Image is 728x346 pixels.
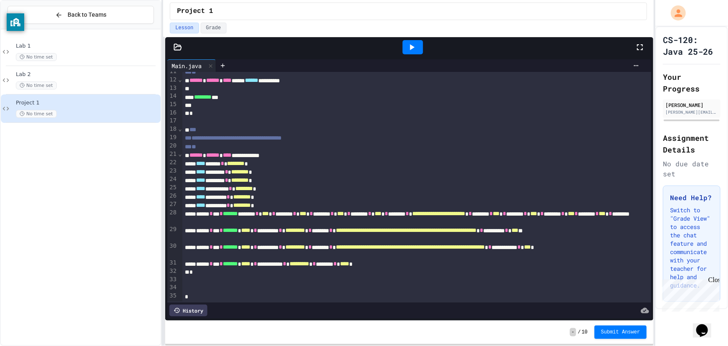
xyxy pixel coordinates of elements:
[662,3,688,23] div: My Account
[663,34,720,57] h1: CS-120: Java 25-26
[167,158,178,167] div: 22
[601,329,640,336] span: Submit Answer
[167,92,178,100] div: 14
[167,242,178,259] div: 30
[665,101,718,109] div: [PERSON_NAME]
[670,206,713,290] p: Switch to "Grade View" to access the chat feature and communicate with your teacher for help and ...
[167,167,178,175] div: 23
[167,200,178,209] div: 27
[663,159,720,179] div: No due date set
[665,109,718,115] div: [PERSON_NAME][EMAIL_ADDRESS][DOMAIN_NAME]
[167,61,206,70] div: Main.java
[167,100,178,109] div: 15
[7,13,24,31] button: privacy banner
[663,132,720,155] h2: Assignment Details
[167,76,178,84] div: 12
[570,328,576,336] span: -
[167,109,178,117] div: 16
[693,313,720,338] iframe: chat widget
[178,125,182,132] span: Fold line
[16,99,159,107] span: Project 1
[167,292,178,300] div: 35
[659,276,720,312] iframe: chat widget
[167,133,178,142] div: 19
[578,329,581,336] span: /
[8,6,154,24] button: Back to Teams
[663,71,720,94] h2: Your Progress
[16,43,159,50] span: Lab 1
[167,283,178,292] div: 34
[201,23,227,33] button: Grade
[16,81,57,89] span: No time set
[167,259,178,267] div: 31
[167,125,178,133] div: 18
[16,110,57,118] span: No time set
[16,71,159,78] span: Lab 2
[167,84,178,92] div: 13
[178,76,182,83] span: Fold line
[167,192,178,200] div: 26
[167,59,216,72] div: Main.java
[177,6,213,16] span: Project 1
[167,150,178,158] div: 21
[670,193,713,203] h3: Need Help?
[167,117,178,125] div: 17
[3,3,58,53] div: Chat with us now!Close
[16,53,57,61] span: No time set
[167,267,178,275] div: 32
[167,275,178,284] div: 33
[167,183,178,192] div: 25
[167,142,178,150] div: 20
[582,329,587,336] span: 10
[170,23,199,33] button: Lesson
[167,175,178,183] div: 24
[167,225,178,242] div: 29
[68,10,106,19] span: Back to Teams
[178,150,182,157] span: Fold line
[594,326,647,339] button: Submit Answer
[169,305,207,316] div: History
[167,209,178,225] div: 28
